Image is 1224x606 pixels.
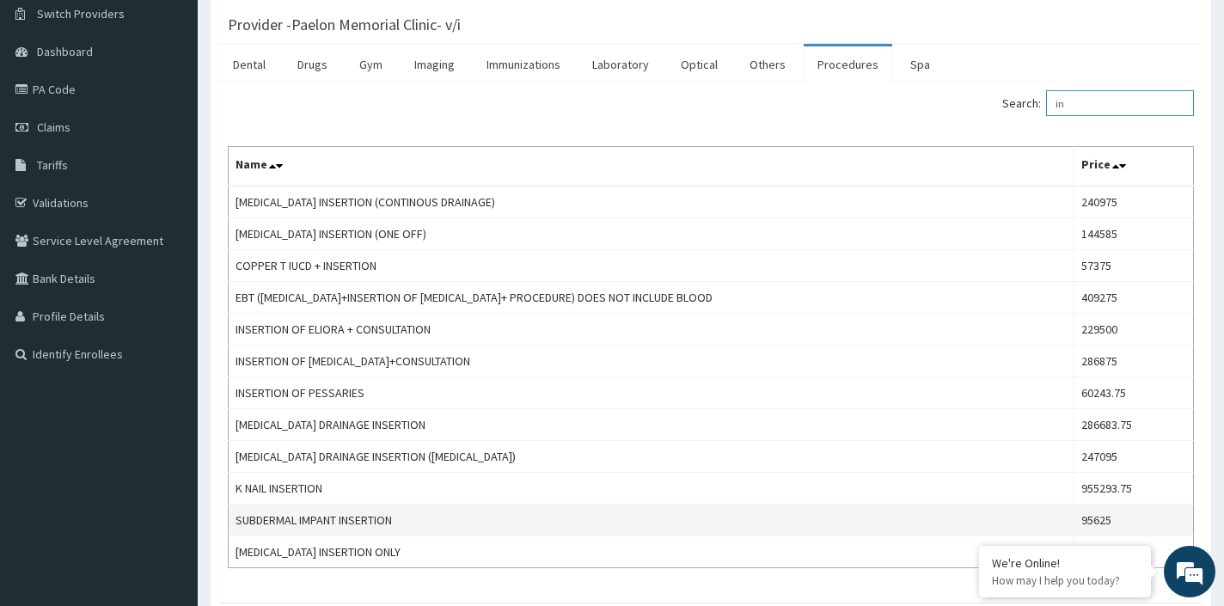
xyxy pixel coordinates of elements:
[1074,409,1193,441] td: 286683.75
[37,44,93,59] span: Dashboard
[1074,441,1193,473] td: 247095
[282,9,323,50] div: Minimize live chat window
[100,189,237,363] span: We're online!
[229,473,1074,505] td: K NAIL INSERTION
[229,346,1074,377] td: INSERTION OF [MEDICAL_DATA]+CONSULTATION
[32,86,70,129] img: d_794563401_company_1708531726252_794563401
[37,6,125,21] span: Switch Providers
[37,157,68,173] span: Tariffs
[9,414,327,474] textarea: Type your message and hit 'Enter'
[1074,218,1193,250] td: 144585
[37,119,70,135] span: Claims
[1074,250,1193,282] td: 57375
[1046,90,1194,116] input: Search:
[1074,314,1193,346] td: 229500
[229,314,1074,346] td: INSERTION OF ELIORA + CONSULTATION
[1074,505,1193,536] td: 95625
[346,46,396,83] a: Gym
[229,409,1074,441] td: [MEDICAL_DATA] DRAINAGE INSERTION
[1074,147,1193,187] th: Price
[1074,282,1193,314] td: 409275
[992,573,1138,588] p: How may I help you today?
[401,46,468,83] a: Imaging
[992,555,1138,571] div: We're Online!
[667,46,731,83] a: Optical
[1074,377,1193,409] td: 60243.75
[284,46,341,83] a: Drugs
[219,46,279,83] a: Dental
[1074,536,1193,568] td: 38058.75
[229,282,1074,314] td: EBT ([MEDICAL_DATA]+INSERTION OF [MEDICAL_DATA]+ PROCEDURE) DOES NOT INCLUDE BLOOD
[229,536,1074,568] td: [MEDICAL_DATA] INSERTION ONLY
[1074,473,1193,505] td: 955293.75
[1002,90,1194,116] label: Search:
[804,46,892,83] a: Procedures
[229,377,1074,409] td: INSERTION OF PESSARIES
[229,505,1074,536] td: SUBDERMAL IMPANT INSERTION
[229,186,1074,218] td: [MEDICAL_DATA] INSERTION (CONTINOUS DRAINAGE)
[473,46,574,83] a: Immunizations
[1074,346,1193,377] td: 286875
[578,46,663,83] a: Laboratory
[229,147,1074,187] th: Name
[229,218,1074,250] td: [MEDICAL_DATA] INSERTION (ONE OFF)
[228,17,461,33] h3: Provider - Paelon Memorial Clinic- v/i
[229,250,1074,282] td: COPPER T IUCD + INSERTION
[736,46,799,83] a: Others
[89,96,289,119] div: Chat with us now
[229,441,1074,473] td: [MEDICAL_DATA] DRAINAGE INSERTION ([MEDICAL_DATA])
[897,46,944,83] a: Spa
[1074,186,1193,218] td: 240975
